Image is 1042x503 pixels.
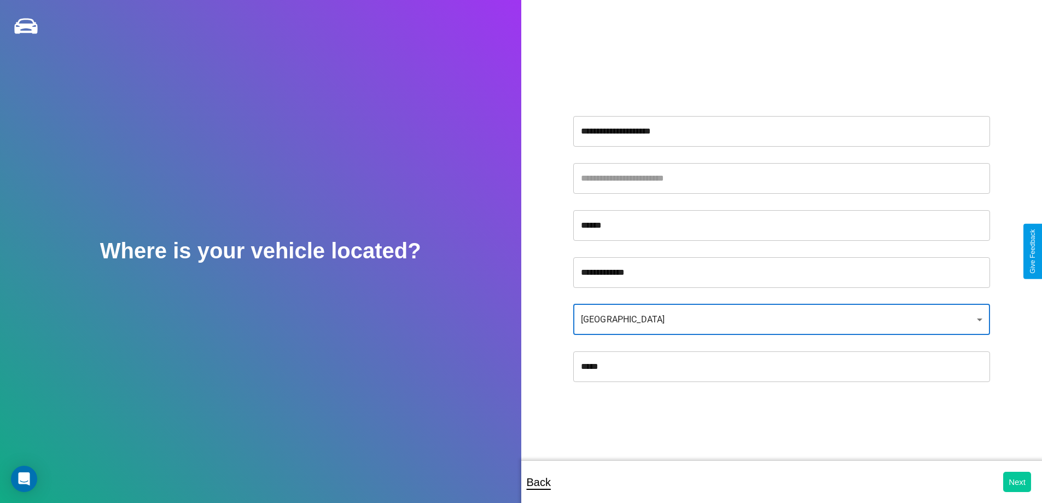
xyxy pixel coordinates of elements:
[100,239,421,263] h2: Where is your vehicle located?
[573,304,990,335] div: [GEOGRAPHIC_DATA]
[11,466,37,492] div: Open Intercom Messenger
[1003,472,1031,492] button: Next
[1029,229,1037,274] div: Give Feedback
[527,472,551,492] p: Back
